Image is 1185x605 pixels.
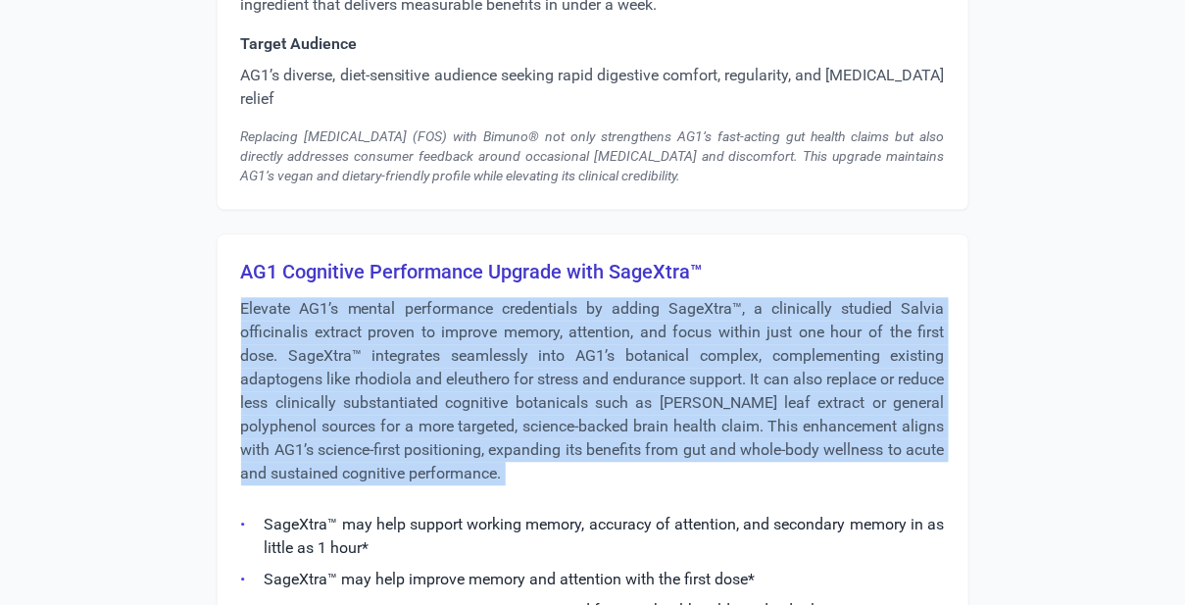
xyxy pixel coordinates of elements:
h5: Target Audience [241,32,945,56]
li: SageXtra™ may help support working memory, accuracy of attention, and secondary memory in as litt... [241,513,945,560]
li: SageXtra™ may help improve memory and attention with the first dose* [241,568,945,591]
p: AG1’s diverse, diet-sensitive audience seeking rapid digestive comfort, regularity, and [MEDICAL_... [241,64,945,111]
h3: AG1 Cognitive Performance Upgrade with SageXtra™ [241,258,945,285]
div: Replacing [MEDICAL_DATA] (FOS) with Bimuno® not only strengthens AG1’s fast-acting gut health cla... [241,126,945,185]
p: Elevate AG1’s mental performance credentials by adding SageXtra™, a clinically studied Salvia off... [241,297,945,485]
